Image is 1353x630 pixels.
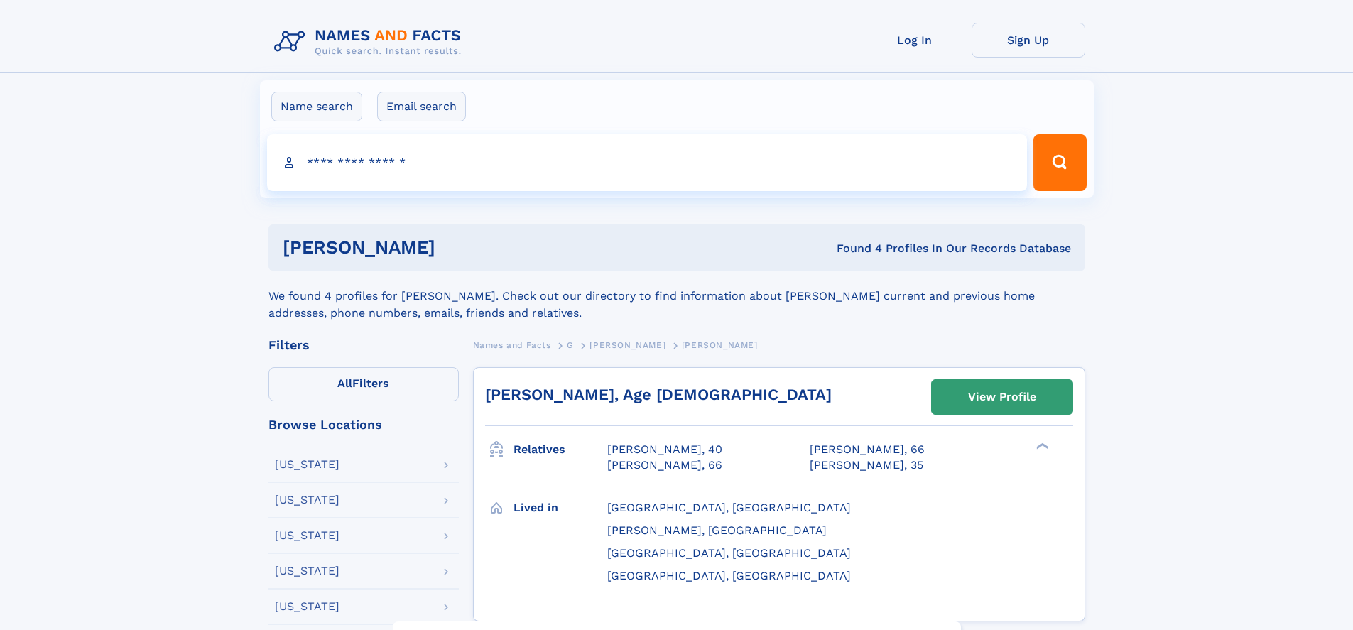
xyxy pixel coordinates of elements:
span: G [567,340,574,350]
div: [US_STATE] [275,530,339,541]
button: Search Button [1033,134,1086,191]
div: Browse Locations [268,418,459,431]
span: [PERSON_NAME] [589,340,665,350]
label: Name search [271,92,362,121]
span: [PERSON_NAME], [GEOGRAPHIC_DATA] [607,523,827,537]
div: ❯ [1033,442,1050,451]
a: Sign Up [972,23,1085,58]
img: Logo Names and Facts [268,23,473,61]
div: Found 4 Profiles In Our Records Database [636,241,1071,256]
a: [PERSON_NAME], 66 [607,457,722,473]
input: search input [267,134,1028,191]
a: [PERSON_NAME], 35 [810,457,923,473]
span: All [337,376,352,390]
span: [GEOGRAPHIC_DATA], [GEOGRAPHIC_DATA] [607,569,851,582]
span: [GEOGRAPHIC_DATA], [GEOGRAPHIC_DATA] [607,501,851,514]
a: [PERSON_NAME] [589,336,665,354]
a: [PERSON_NAME], 40 [607,442,722,457]
div: [US_STATE] [275,459,339,470]
div: [US_STATE] [275,601,339,612]
span: [GEOGRAPHIC_DATA], [GEOGRAPHIC_DATA] [607,546,851,560]
a: View Profile [932,380,1072,414]
div: View Profile [968,381,1036,413]
div: We found 4 profiles for [PERSON_NAME]. Check out our directory to find information about [PERSON_... [268,271,1085,322]
h3: Relatives [514,438,607,462]
h1: [PERSON_NAME] [283,239,636,256]
a: [PERSON_NAME], 66 [810,442,925,457]
span: [PERSON_NAME] [682,340,758,350]
label: Email search [377,92,466,121]
a: G [567,336,574,354]
h3: Lived in [514,496,607,520]
div: [US_STATE] [275,565,339,577]
label: Filters [268,367,459,401]
a: [PERSON_NAME], Age [DEMOGRAPHIC_DATA] [485,386,832,403]
a: Log In [858,23,972,58]
div: Filters [268,339,459,352]
a: Names and Facts [473,336,551,354]
div: [US_STATE] [275,494,339,506]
